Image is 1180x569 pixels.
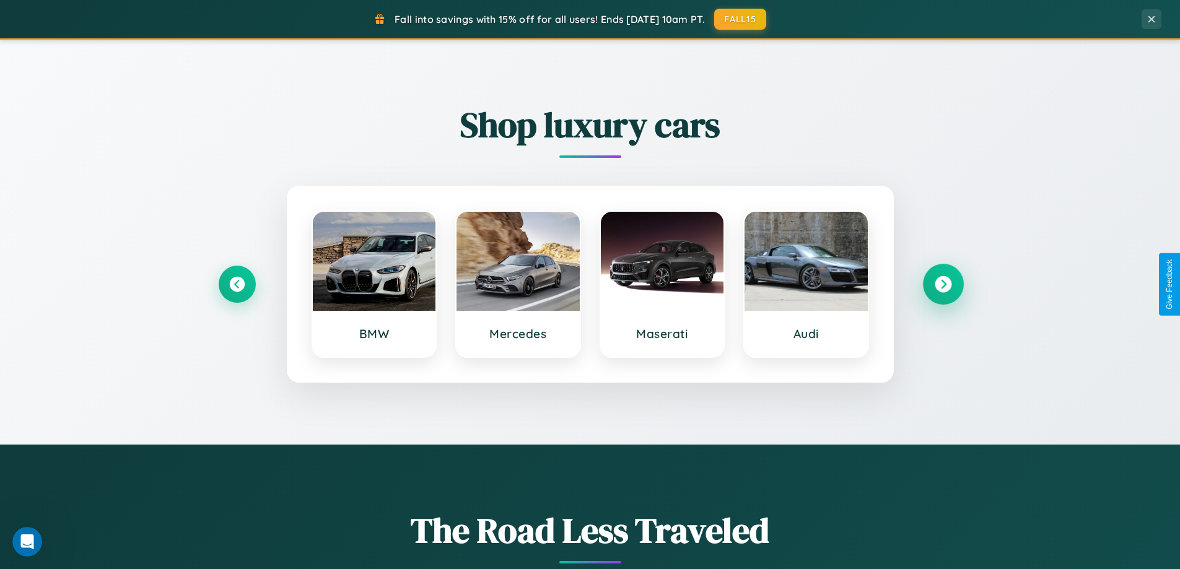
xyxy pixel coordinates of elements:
[395,13,705,25] span: Fall into savings with 15% off for all users! Ends [DATE] 10am PT.
[469,326,567,341] h3: Mercedes
[613,326,712,341] h3: Maserati
[1165,259,1174,310] div: Give Feedback
[219,506,962,554] h1: The Road Less Traveled
[714,9,766,30] button: FALL15
[325,326,424,341] h3: BMW
[219,101,962,149] h2: Shop luxury cars
[757,326,855,341] h3: Audi
[12,527,42,557] iframe: Intercom live chat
